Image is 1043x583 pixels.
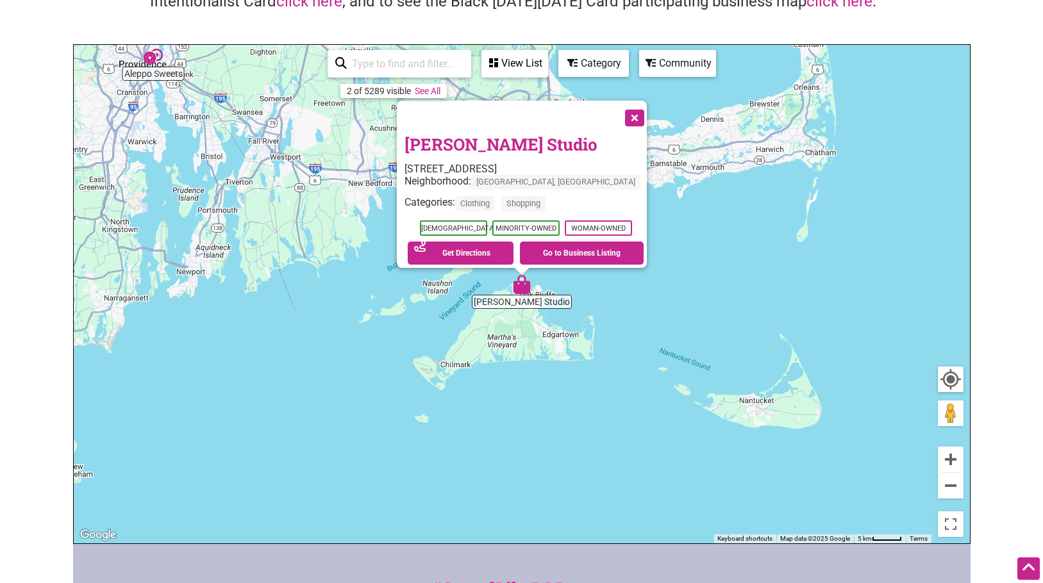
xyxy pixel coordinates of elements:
[405,133,597,155] a: [PERSON_NAME] Studio
[639,50,716,77] div: Filter by Community
[455,197,495,211] span: Clothing
[937,511,963,537] button: Toggle fullscreen view
[405,163,647,175] div: [STREET_ADDRESS]
[481,50,548,78] div: See a list of the visible businesses
[617,101,649,133] button: Close
[408,242,513,265] a: Get Directions
[564,220,631,236] span: Woman-Owned
[640,51,715,76] div: Community
[910,535,928,542] a: Terms
[512,275,531,294] div: Conrado Studio
[415,86,440,96] a: See All
[938,447,964,472] button: Zoom in
[419,220,487,236] span: [DEMOGRAPHIC_DATA]-Owned
[858,535,872,542] span: 5 km
[347,51,463,76] input: Type to find and filter...
[144,47,163,66] div: Aleppo Sweets
[347,86,411,96] div: 2 of 5289 visible
[558,50,629,77] div: Filter by category
[780,535,850,542] span: Map data ©2025 Google
[1017,557,1040,580] div: Scroll Back to Top
[77,527,119,543] img: Google
[471,175,640,190] span: [GEOGRAPHIC_DATA], [GEOGRAPHIC_DATA]
[501,197,546,211] span: Shopping
[854,534,906,543] button: Map Scale: 5 km per 43 pixels
[77,527,119,543] a: Open this area in Google Maps (opens a new window)
[405,197,647,218] div: Categories:
[938,400,964,426] button: Drag Pegman onto the map to open Street View
[560,51,628,76] div: Category
[328,50,471,78] div: Type to search and filter
[520,242,644,265] a: Go to Business Listing
[405,175,647,196] div: Neighborhood:
[938,473,964,498] button: Zoom out
[483,51,547,76] div: View List
[492,220,559,236] span: Minority-Owned
[717,534,772,543] button: Keyboard shortcuts
[938,366,964,392] button: Your Location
